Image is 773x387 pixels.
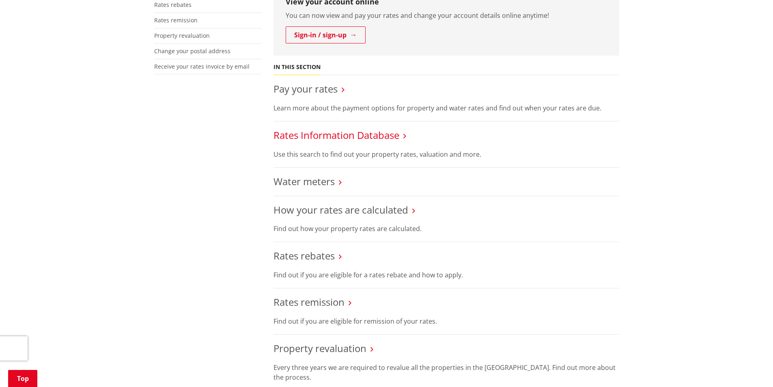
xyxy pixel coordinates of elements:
a: Rates rebates [273,249,335,262]
a: Property revaluation [273,342,366,355]
a: Rates remission [273,295,345,309]
a: Change your postal address [154,47,230,55]
p: You can now view and pay your rates and change your account details online anytime! [286,11,607,20]
p: Use this search to find out your property rates, valuation and more. [273,149,619,159]
a: Sign-in / sign-up [286,26,366,43]
a: Property revaluation [154,32,210,39]
a: Top [8,370,37,387]
a: Rates remission [154,16,198,24]
p: Find out if you are eligible for a rates rebate and how to apply. [273,270,619,280]
a: Rates rebates [154,1,192,9]
p: Learn more about the payment options for property and water rates and find out when your rates ar... [273,103,619,113]
p: Every three years we are required to revalue all the properties in the [GEOGRAPHIC_DATA]. Find ou... [273,363,619,382]
iframe: Messenger Launcher [736,353,765,382]
a: Water meters [273,175,335,188]
a: Pay your rates [273,82,338,95]
a: How your rates are calculated [273,203,408,216]
p: Find out how your property rates are calculated. [273,224,619,233]
p: Find out if you are eligible for remission of your rates. [273,316,619,326]
h5: In this section [273,64,321,71]
a: Receive your rates invoice by email [154,63,250,70]
a: Rates Information Database [273,128,399,142]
